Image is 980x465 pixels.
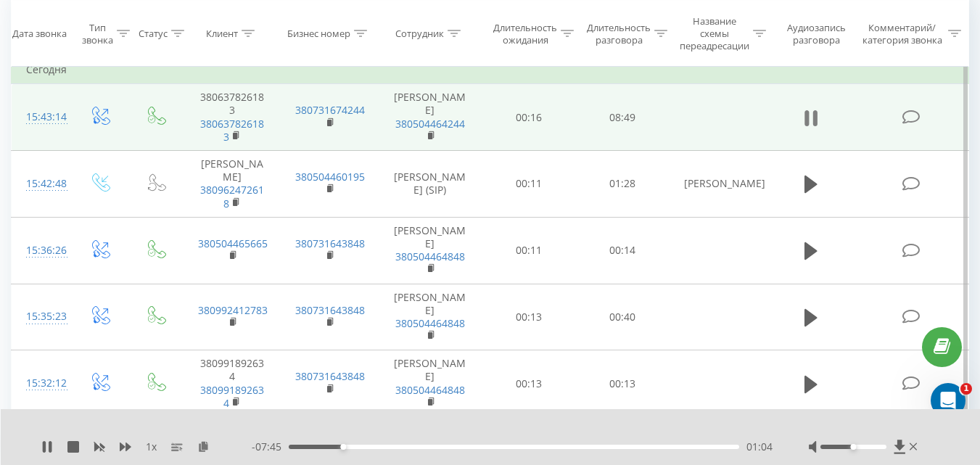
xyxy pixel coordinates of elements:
td: 00:11 [482,151,576,218]
td: 00:40 [576,284,670,350]
td: 00:14 [576,217,670,284]
a: 380637826183 [200,117,264,144]
a: 380962472618 [200,183,264,210]
td: Сегодня [12,55,969,84]
td: 380637826183 [184,84,281,151]
td: 00:13 [482,284,576,350]
div: Длительность ожидания [493,21,557,46]
a: 380992412783 [198,303,268,317]
div: Дата звонка [12,28,67,40]
td: 08:49 [576,84,670,151]
a: 380504460195 [295,170,365,184]
div: 15:36:26 [26,236,57,265]
a: 380731643848 [295,369,365,383]
td: 380991892634 [184,350,281,417]
div: Название схемы переадресации [680,15,749,52]
td: [PERSON_NAME] (SIP) [378,151,482,218]
div: Клиент [206,28,238,40]
td: [PERSON_NAME] [378,217,482,284]
a: 380504464848 [395,316,465,330]
td: 00:13 [482,350,576,417]
a: 380991892634 [200,383,264,410]
div: Тип звонка [82,21,113,46]
a: 380731643848 [295,303,365,317]
div: Длительность разговора [587,21,651,46]
div: Accessibility label [340,444,346,450]
a: 380504464848 [395,383,465,397]
a: 380504465665 [198,236,268,250]
td: [PERSON_NAME] [670,151,767,218]
td: [PERSON_NAME] [378,284,482,350]
td: 00:13 [576,350,670,417]
td: [PERSON_NAME] [378,84,482,151]
iframe: Intercom live chat [931,383,965,418]
div: Комментарий/категория звонка [860,21,944,46]
div: 15:32:12 [26,369,57,398]
a: 380504464848 [395,250,465,263]
span: - 07:45 [252,440,289,454]
div: 15:42:48 [26,170,57,198]
div: Бизнес номер [287,28,350,40]
span: 1 x [146,440,157,454]
a: 380504464244 [395,117,465,131]
div: Статус [139,28,168,40]
td: 01:28 [576,151,670,218]
a: 380731643848 [295,236,365,250]
td: 00:11 [482,217,576,284]
span: 01:04 [746,440,773,454]
td: [PERSON_NAME] [184,151,281,218]
td: [PERSON_NAME] [378,350,482,417]
div: 15:43:14 [26,103,57,131]
span: 1 [960,383,972,395]
div: Accessibility label [850,444,856,450]
div: Сотрудник [395,28,444,40]
a: 380731674244 [295,103,365,117]
div: 15:35:23 [26,303,57,331]
td: 00:16 [482,84,576,151]
div: Аудиозапись разговора [780,21,853,46]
